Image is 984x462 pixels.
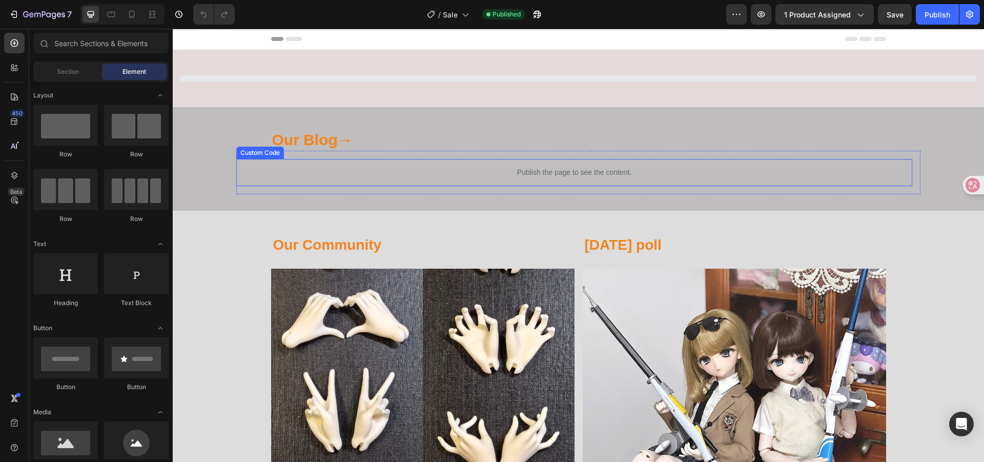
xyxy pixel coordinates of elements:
iframe: Design area [173,29,984,462]
div: Row [104,214,169,224]
div: Undo/Redo [193,4,235,25]
span: Toggle open [152,404,169,420]
button: 7 [4,4,76,25]
div: Row [104,150,169,159]
span: Toggle open [152,87,169,104]
span: Layout [33,91,53,100]
div: 450 [10,109,25,117]
div: Beta [8,188,25,196]
div: Open Intercom Messenger [949,412,974,436]
span: Published [493,10,521,19]
span: Section [57,67,79,76]
div: Heading [33,298,98,308]
span: Toggle open [152,320,169,336]
span: Text [33,239,46,249]
span: [DATE] poll [412,208,489,224]
span: Toggle open [152,236,169,252]
a: [DATE] poll [412,207,489,224]
div: Row [33,214,98,224]
div: Text Block [104,298,169,308]
span: Sale [443,9,458,20]
button: Publish [916,4,959,25]
span: / [438,9,441,20]
div: Button [104,383,169,392]
div: Button [33,383,98,392]
span: Media [33,408,51,417]
span: Save [887,10,904,19]
input: Search Sections & Elements [33,33,169,53]
span: Button [33,324,52,333]
p: 7 [67,8,72,21]
button: 1 product assigned [775,4,874,25]
span: 1 product assigned [784,9,851,20]
div: Publish [925,9,950,20]
div: Row [33,150,98,159]
span: Element [122,67,146,76]
button: Save [878,4,912,25]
